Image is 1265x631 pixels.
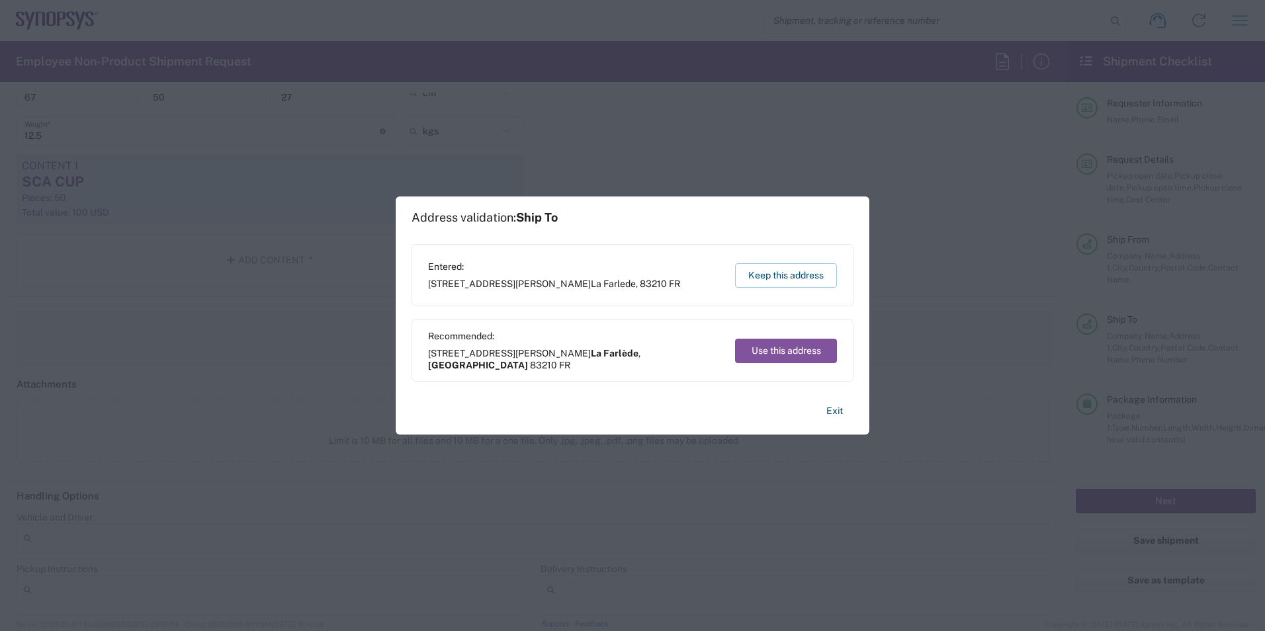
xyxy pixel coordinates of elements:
[559,360,570,370] span: FR
[591,278,636,289] span: La Farlede
[412,210,558,225] h1: Address validation:
[428,330,722,342] span: Recommended:
[640,278,667,289] span: 83210
[735,263,837,288] button: Keep this address
[591,348,638,358] span: La Farlède
[428,261,680,273] span: Entered:
[428,360,528,370] span: [GEOGRAPHIC_DATA]
[428,278,680,290] span: [STREET_ADDRESS][PERSON_NAME] ,
[516,210,558,224] span: Ship To
[669,278,680,289] span: FR
[530,360,557,370] span: 83210
[816,400,853,423] button: Exit
[428,347,722,371] span: [STREET_ADDRESS][PERSON_NAME] ,
[735,339,837,363] button: Use this address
